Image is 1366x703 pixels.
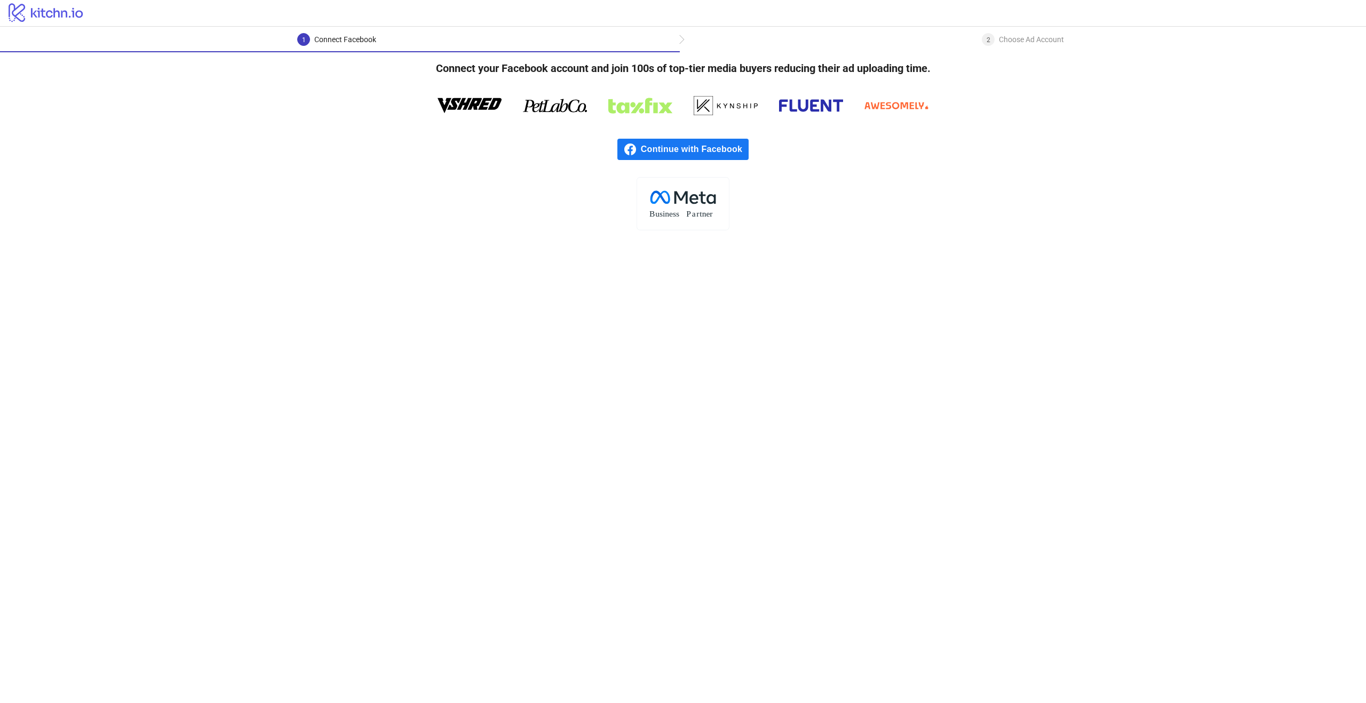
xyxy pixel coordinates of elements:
[696,209,700,218] tspan: r
[700,209,713,218] tspan: tner
[641,139,749,160] span: Continue with Facebook
[649,209,655,218] tspan: B
[999,33,1064,46] div: Choose Ad Account
[686,209,691,218] tspan: P
[419,52,948,84] h4: Connect your Facebook account and join 100s of top-tier media buyers reducing their ad uploading ...
[314,33,376,46] div: Connect Facebook
[692,209,696,218] tspan: a
[655,209,679,218] tspan: usiness
[617,139,749,160] a: Continue with Facebook
[302,36,306,44] span: 1
[987,36,990,44] span: 2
